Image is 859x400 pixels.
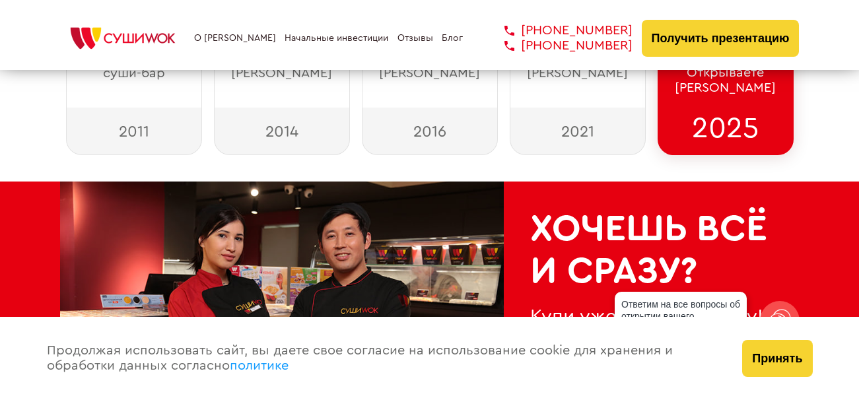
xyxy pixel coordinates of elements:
a: О [PERSON_NAME] [194,33,276,44]
span: суши-бар [103,66,165,81]
a: Отзывы [397,33,433,44]
a: Блог [442,33,463,44]
a: [PHONE_NUMBER] [485,23,633,38]
div: Продолжая использовать сайт, вы даете свое согласие на использование cookie для хранения и обрабо... [34,317,730,400]
div: 2016 [362,108,498,155]
h2: Хочешь всё и сразу? [530,208,773,293]
div: 2025 [658,108,794,155]
a: политике [230,359,289,372]
div: 2014 [214,108,350,155]
div: 2021 [510,108,646,155]
a: [PHONE_NUMBER] [485,38,633,53]
span: [PERSON_NAME] [527,66,628,81]
span: [PERSON_NAME] [379,66,480,81]
div: Купи уже готовую точку! [530,306,773,327]
div: 2011 [66,108,202,155]
img: СУШИWOK [60,24,186,53]
button: Принять [742,340,812,377]
a: Начальные инвестиции [285,33,388,44]
div: Ответим на все вопросы об открытии вашего [PERSON_NAME]! [615,292,747,341]
span: Открываете [PERSON_NAME] [675,65,776,96]
button: Получить презентацию [642,20,800,57]
span: [PERSON_NAME] [231,66,332,81]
